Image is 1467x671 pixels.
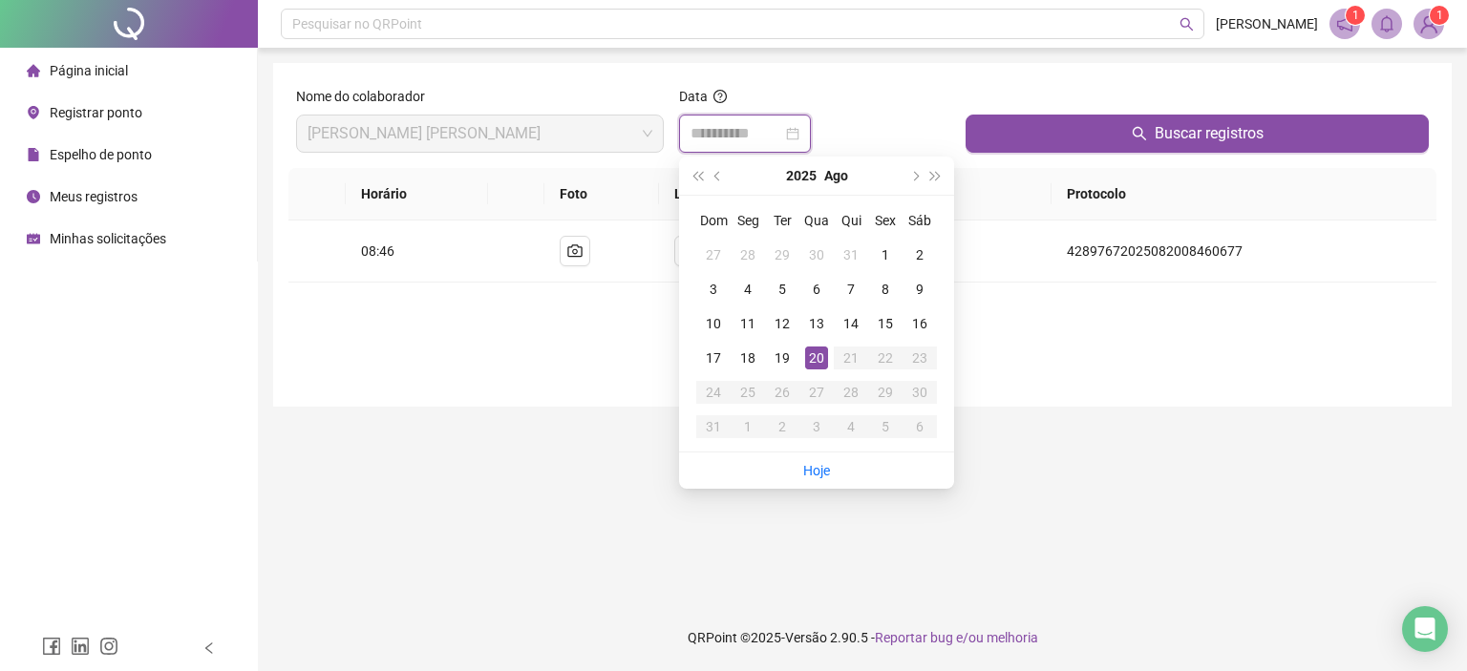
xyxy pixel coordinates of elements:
div: 3 [702,278,725,301]
span: Registrar ponto [50,105,142,120]
td: 2025-08-16 [903,306,937,341]
button: month panel [824,157,848,195]
span: question-circle [713,90,727,103]
footer: QRPoint © 2025 - 2.90.5 - [258,604,1467,671]
td: 2025-08-10 [696,306,731,341]
div: 14 [840,312,862,335]
span: [PERSON_NAME] [1216,13,1318,34]
div: 23 [908,346,931,369]
td: 2025-08-11 [731,306,765,341]
div: 2 [908,243,931,266]
span: environment [27,106,40,119]
th: Qui [834,203,868,238]
th: Seg [731,203,765,238]
span: instagram [99,637,118,656]
td: 2025-08-24 [696,375,731,409]
td: 2025-09-06 [903,409,937,444]
span: search [1180,17,1194,31]
button: super-next-year [925,157,946,195]
div: 20 [805,346,828,369]
span: facebook [42,637,61,656]
td: 2025-08-28 [834,375,868,409]
td: 42897672025082008460677 [1052,220,1436,283]
div: Open Intercom Messenger [1402,606,1448,652]
div: 31 [702,415,725,438]
td: 2025-08-31 [696,409,731,444]
th: Qua [799,203,834,238]
div: 5 [771,278,794,301]
td: 2025-08-20 [799,341,834,375]
td: 2025-08-13 [799,306,834,341]
div: 30 [908,381,931,404]
div: 15 [874,312,897,335]
div: 31 [840,243,862,266]
div: 29 [874,381,897,404]
span: 08:46 [361,243,394,259]
td: 2025-08-29 [868,375,903,409]
div: 9 [908,278,931,301]
button: next-year [904,157,925,195]
td: 2025-07-30 [799,238,834,272]
td: 2025-08-25 [731,375,765,409]
div: 19 [771,346,794,369]
th: Sex [868,203,903,238]
th: Protocolo [1052,168,1436,220]
div: 12 [771,312,794,335]
div: 3 [805,415,828,438]
td: 2025-07-31 [834,238,868,272]
a: Hoje [803,463,830,478]
span: Espelho de ponto [50,147,152,162]
div: 26 [771,381,794,404]
th: Dom [696,203,731,238]
div: 18 [736,346,759,369]
td: 2025-08-04 [731,272,765,306]
td: 2025-07-29 [765,238,799,272]
td: 2025-09-03 [799,409,834,444]
div: 8 [874,278,897,301]
sup: Atualize o seu contato no menu Meus Dados [1430,6,1449,25]
td: 2025-08-06 [799,272,834,306]
div: 22 [874,346,897,369]
div: 30 [805,243,828,266]
div: 17 [702,346,725,369]
div: 27 [805,381,828,404]
td: 2025-08-27 [799,375,834,409]
span: bell [1378,15,1395,32]
div: 11 [736,312,759,335]
div: 1 [736,415,759,438]
button: year panel [786,157,817,195]
span: left [202,641,216,655]
span: notification [1336,15,1353,32]
th: Horário [346,168,488,220]
sup: 1 [1346,6,1365,25]
td: 2025-08-18 [731,341,765,375]
span: Meus registros [50,189,138,204]
span: DANIEL DE ARAUJO MACHADO [308,115,652,152]
div: 2 [771,415,794,438]
div: 27 [702,243,725,266]
td: 2025-08-26 [765,375,799,409]
td: 2025-08-19 [765,341,799,375]
td: 2025-07-28 [731,238,765,272]
span: Página inicial [50,63,128,78]
div: 16 [908,312,931,335]
th: Foto [544,168,658,220]
div: 29 [771,243,794,266]
span: linkedin [71,637,90,656]
span: 1 [1352,9,1359,22]
td: 2025-09-02 [765,409,799,444]
button: Buscar registros [966,115,1429,153]
div: 10 [702,312,725,335]
button: prev-year [708,157,729,195]
button: super-prev-year [687,157,708,195]
div: 6 [908,415,931,438]
span: file [27,148,40,161]
div: 13 [805,312,828,335]
img: 92402 [1414,10,1443,38]
td: 2025-08-09 [903,272,937,306]
td: 2025-08-22 [868,341,903,375]
td: 2025-08-02 [903,238,937,272]
div: 4 [736,278,759,301]
span: Minhas solicitações [50,231,166,246]
td: 2025-08-07 [834,272,868,306]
